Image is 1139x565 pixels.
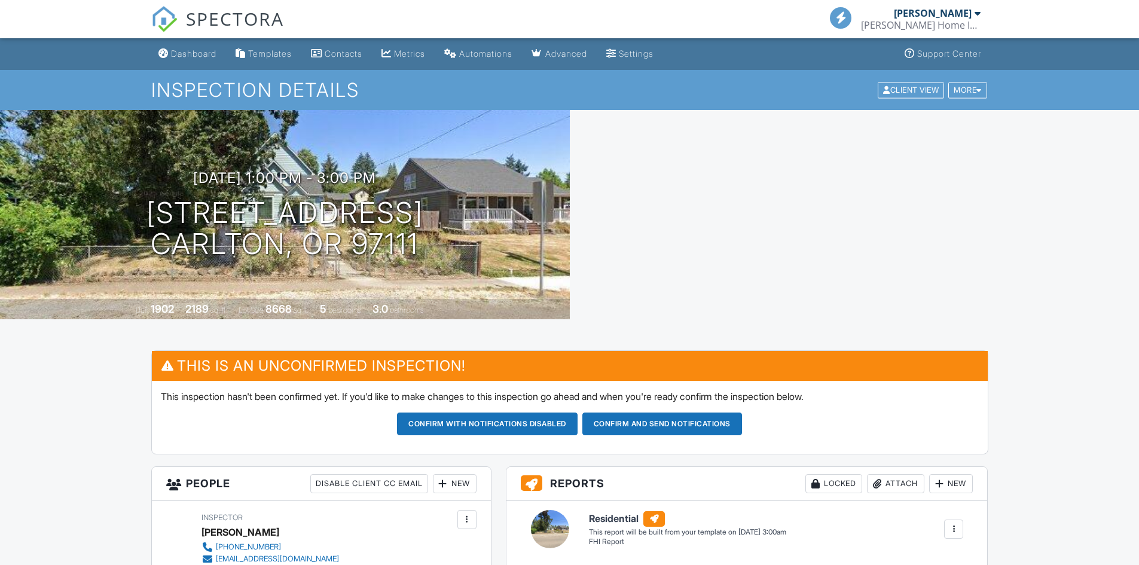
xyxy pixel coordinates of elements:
h1: [STREET_ADDRESS] Carlton, OR 97111 [146,197,423,261]
a: Settings [601,43,658,65]
div: [PERSON_NAME] [894,7,972,19]
h3: [DATE] 1:00 pm - 3:00 pm [193,170,376,186]
a: Automations (Basic) [439,43,517,65]
div: Contacts [325,48,362,59]
h3: People [152,467,491,501]
span: Inspector [201,513,243,522]
div: Client View [878,82,944,98]
div: Settings [619,48,654,59]
div: 1902 [151,303,174,315]
div: [PHONE_NUMBER] [216,542,281,552]
div: FHI Report [589,537,786,547]
span: SPECTORA [186,6,284,31]
span: sq. ft. [210,306,227,314]
span: bathrooms [390,306,424,314]
a: SPECTORA [151,16,284,41]
button: Confirm and send notifications [582,413,742,435]
div: New [433,474,477,493]
a: Dashboard [154,43,221,65]
a: Templates [231,43,297,65]
div: [EMAIL_ADDRESS][DOMAIN_NAME] [216,554,339,564]
div: Locked [805,474,862,493]
a: Support Center [900,43,986,65]
a: Contacts [306,43,367,65]
div: 5 [320,303,326,315]
p: This inspection hasn't been confirmed yet. If you'd like to make changes to this inspection go ah... [161,390,979,403]
div: [PERSON_NAME] [201,523,279,541]
span: sq.ft. [294,306,309,314]
button: Confirm with notifications disabled [397,413,578,435]
div: 3.0 [372,303,388,315]
div: Support Center [917,48,981,59]
div: Templates [248,48,292,59]
div: 2189 [185,303,209,315]
img: The Best Home Inspection Software - Spectora [151,6,178,32]
div: More [948,82,987,98]
div: Advanced [545,48,587,59]
span: bedrooms [328,306,361,314]
h6: Residential [589,511,786,527]
div: Metrics [394,48,425,59]
div: Automations [459,48,512,59]
div: Attach [867,474,924,493]
a: Metrics [377,43,430,65]
span: Built [136,306,149,314]
div: Disable Client CC Email [310,474,428,493]
a: Advanced [527,43,592,65]
div: This report will be built from your template on [DATE] 3:00am [589,527,786,537]
h1: Inspection Details [151,80,988,100]
span: Lot Size [239,306,264,314]
div: New [929,474,973,493]
h3: Reports [506,467,988,501]
div: 8668 [265,303,292,315]
div: Frisbie Home Inspection [861,19,981,31]
h3: This is an Unconfirmed Inspection! [152,351,988,380]
a: [EMAIL_ADDRESS][DOMAIN_NAME] [201,553,339,565]
a: Client View [877,85,947,94]
a: [PHONE_NUMBER] [201,541,339,553]
div: Dashboard [171,48,216,59]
